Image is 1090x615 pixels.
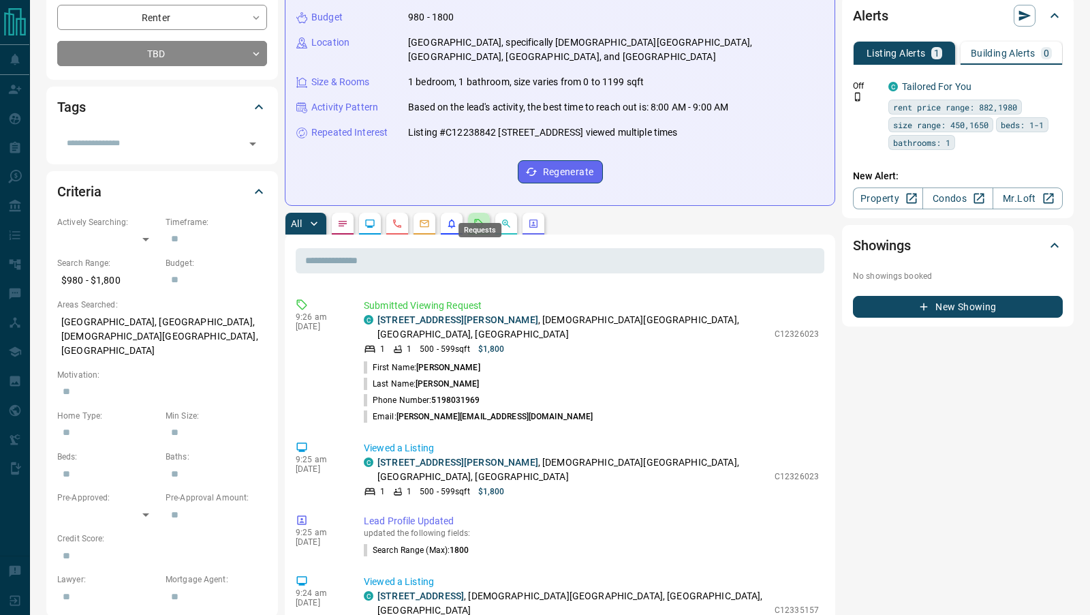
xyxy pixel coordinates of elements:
p: 9:24 am [296,588,343,598]
div: Tags [57,91,267,123]
h2: Tags [57,96,85,118]
svg: Calls [392,218,403,229]
p: C12326023 [775,328,819,340]
svg: Listing Alerts [446,218,457,229]
p: Search Range (Max) : [364,544,469,556]
p: [DATE] [296,322,343,331]
p: Off [853,80,880,92]
span: [PERSON_NAME] [416,363,480,372]
a: [STREET_ADDRESS][PERSON_NAME] [377,457,538,468]
p: Baths: [166,451,267,463]
span: 5198031969 [431,395,480,405]
p: 1 [380,343,385,355]
h2: Criteria [57,181,102,202]
svg: Emails [419,218,430,229]
span: [PERSON_NAME] [416,379,479,389]
p: Location [311,35,349,50]
p: 500 - 599 sqft [420,343,469,355]
p: Viewed a Listing [364,575,819,589]
p: 1 [380,485,385,498]
p: Home Type: [57,410,159,422]
svg: Opportunities [501,218,512,229]
a: [STREET_ADDRESS] [377,590,464,601]
p: New Alert: [853,169,1063,183]
div: Requests [458,223,501,237]
button: Open [243,134,262,153]
span: beds: 1-1 [1001,118,1044,132]
p: 9:25 am [296,455,343,464]
p: , [DEMOGRAPHIC_DATA][GEOGRAPHIC_DATA], [GEOGRAPHIC_DATA], [GEOGRAPHIC_DATA] [377,313,768,342]
span: bathrooms: 1 [893,136,950,149]
p: Listing Alerts [867,48,926,58]
a: Tailored For You [902,81,971,92]
svg: Notes [337,218,348,229]
p: Lawyer: [57,573,159,586]
p: , [DEMOGRAPHIC_DATA][GEOGRAPHIC_DATA], [GEOGRAPHIC_DATA], [GEOGRAPHIC_DATA] [377,455,768,484]
p: [DATE] [296,464,343,474]
p: 9:25 am [296,528,343,537]
p: First Name: [364,361,480,374]
p: Activity Pattern [311,100,378,115]
p: Pre-Approval Amount: [166,492,267,504]
p: C12326023 [775,470,819,483]
p: [DATE] [296,537,343,547]
p: Phone Number: [364,394,480,406]
div: condos.ca [364,591,373,601]
div: Renter [57,5,267,30]
p: 1 [934,48,939,58]
h2: Alerts [853,5,888,27]
p: 500 - 599 sqft [420,485,469,498]
p: [GEOGRAPHIC_DATA], specifically [DEMOGRAPHIC_DATA][GEOGRAPHIC_DATA], [GEOGRAPHIC_DATA], [GEOGRAPH... [408,35,824,64]
p: 1 [407,485,411,498]
h2: Showings [853,235,911,256]
p: Pre-Approved: [57,492,159,504]
svg: Push Notification Only [853,92,862,102]
p: 0 [1044,48,1049,58]
p: Motivation: [57,369,267,381]
span: size range: 450,1650 [893,118,988,132]
a: Condos [922,187,993,209]
p: $1,800 [478,485,505,498]
p: Building Alerts [971,48,1035,58]
p: 980 - 1800 [408,10,454,25]
p: [DATE] [296,598,343,607]
p: 1 [407,343,411,355]
span: rent price range: 882,1980 [893,100,1017,114]
p: $1,800 [478,343,505,355]
p: Mortgage Agent: [166,573,267,586]
span: 1800 [450,545,469,555]
p: Email: [364,410,593,423]
p: $980 - $1,800 [57,269,159,292]
div: Showings [853,229,1063,262]
div: condos.ca [364,457,373,467]
svg: Agent Actions [528,218,539,229]
button: Regenerate [518,160,603,183]
p: Lead Profile Updated [364,514,819,528]
p: Listing #C12238842 [STREET_ADDRESS] viewed multiple times [408,125,678,140]
p: Beds: [57,451,159,463]
p: updated the following fields: [364,528,819,538]
p: Search Range: [57,257,159,269]
p: 9:26 am [296,312,343,322]
div: TBD [57,41,267,66]
a: [STREET_ADDRESS][PERSON_NAME] [377,314,538,325]
p: [GEOGRAPHIC_DATA], [GEOGRAPHIC_DATA], [DEMOGRAPHIC_DATA][GEOGRAPHIC_DATA], [GEOGRAPHIC_DATA] [57,311,267,362]
p: Viewed a Listing [364,441,819,455]
p: Budget [311,10,343,25]
svg: Lead Browsing Activity [364,218,375,229]
p: All [291,219,302,228]
span: [PERSON_NAME][EMAIL_ADDRESS][DOMAIN_NAME] [396,412,593,421]
p: No showings booked [853,270,1063,282]
div: condos.ca [364,315,373,325]
a: Mr.Loft [993,187,1063,209]
p: Last Name: [364,378,480,390]
p: Areas Searched: [57,299,267,311]
p: Based on the lead's activity, the best time to reach out is: 8:00 AM - 9:00 AM [408,100,728,115]
p: Credit Score: [57,532,267,545]
div: Criteria [57,175,267,208]
p: Timeframe: [166,216,267,228]
a: Property [853,187,923,209]
p: 1 bedroom, 1 bathroom, size varies from 0 to 1199 sqft [408,75,644,89]
p: Size & Rooms [311,75,370,89]
p: Actively Searching: [57,216,159,228]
